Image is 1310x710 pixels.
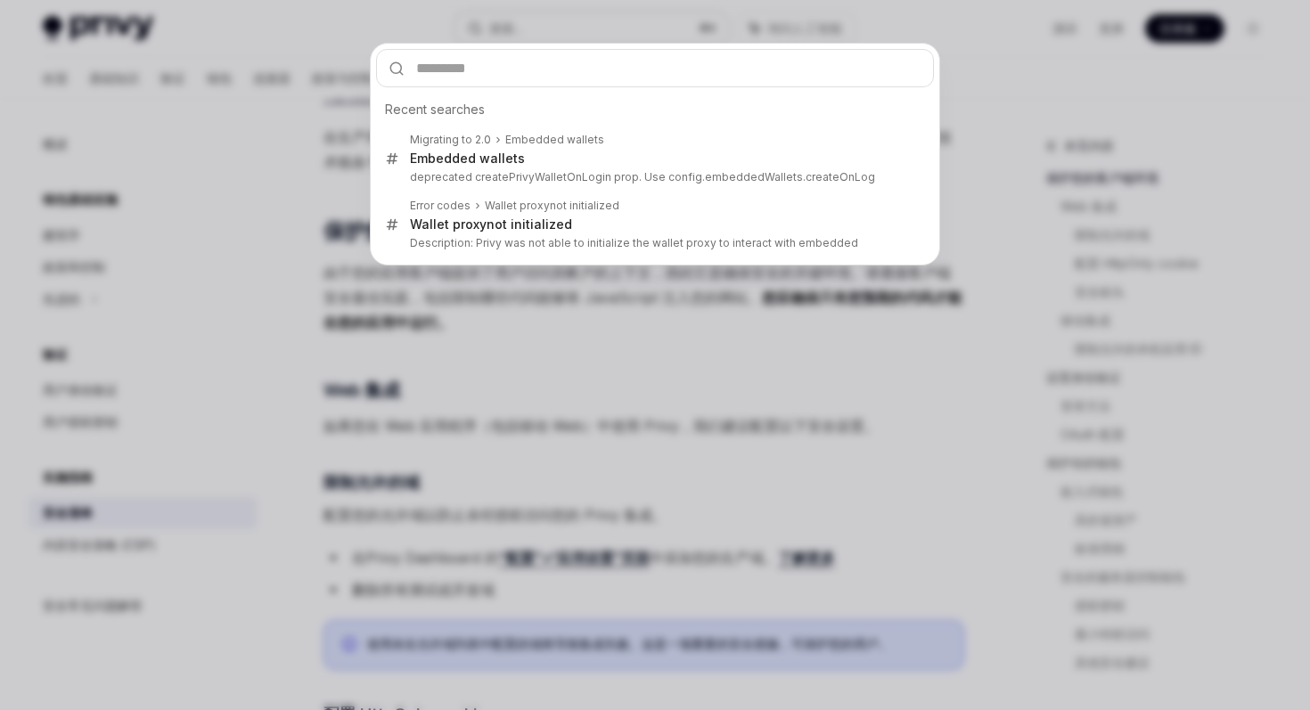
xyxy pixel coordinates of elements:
[505,133,604,147] div: Embedded wallets
[410,151,525,167] div: Embedded wallets
[385,101,485,118] span: Recent searches
[485,199,550,212] b: Wallet proxy
[410,236,897,250] p: Description: Privy was not able to initialize the wallet proxy to interact with embedded
[410,216,487,232] b: Wallet proxy
[410,199,471,213] div: Error codes
[410,170,897,184] p: deprecated createPrivyWalletOnLogin prop. Use config. .createOnLog
[705,170,803,184] b: embeddedWallets
[410,133,491,147] div: Migrating to 2.0
[485,199,619,213] div: not initialized
[410,216,572,233] div: not initialized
